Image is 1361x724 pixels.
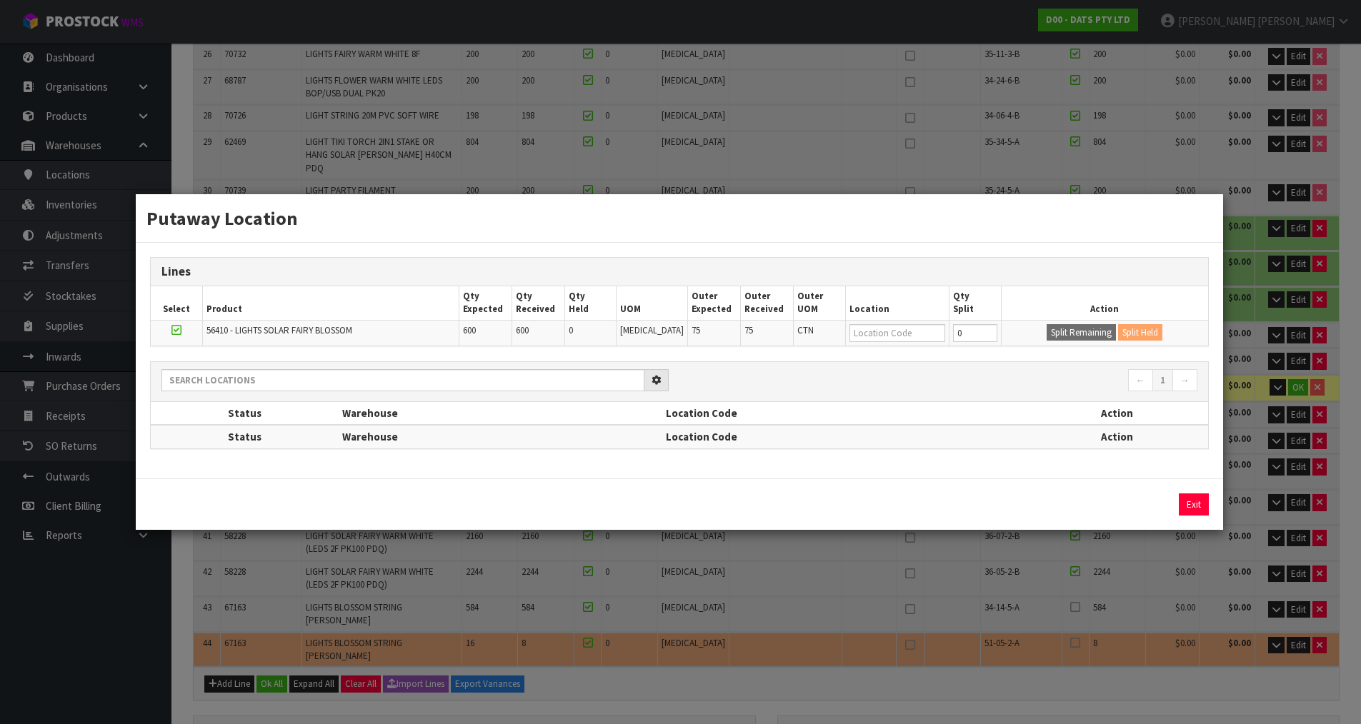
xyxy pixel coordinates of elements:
th: Status [151,425,339,448]
span: 75 [692,324,700,336]
th: Location Code [662,425,1026,448]
h3: Lines [161,265,1197,278]
a: → [1172,369,1197,392]
th: Qty Split [949,286,1001,320]
input: Qty Putaway [953,324,997,342]
span: 56410 - LIGHTS SOLAR FAIRY BLOSSOM [206,324,352,336]
th: Warehouse [339,425,629,448]
th: Qty Expected [459,286,512,320]
th: Outer Expected [688,286,741,320]
span: 600 [516,324,529,336]
nav: Page navigation [690,369,1197,394]
h3: Putaway Location [146,205,1212,231]
th: Outer UOM [793,286,845,320]
th: Status [151,402,339,425]
th: Product [203,286,459,320]
th: Warehouse [339,402,629,425]
th: Location Code [662,402,1026,425]
th: Qty Received [512,286,564,320]
th: Action [1026,402,1207,425]
th: Select [151,286,203,320]
input: Search locations [161,369,644,391]
th: Action [1026,425,1207,448]
th: Qty Held [564,286,617,320]
button: Split Remaining [1047,324,1116,341]
span: [MEDICAL_DATA] [620,324,684,336]
span: 75 [744,324,753,336]
th: Outer Received [741,286,794,320]
span: CTN [797,324,814,336]
span: 600 [463,324,476,336]
a: ← [1128,369,1153,392]
th: Action [1001,286,1207,320]
a: 1 [1152,369,1173,392]
button: Split Held [1118,324,1162,341]
th: Location [845,286,949,320]
th: UOM [617,286,688,320]
button: Exit [1179,493,1209,516]
span: 0 [569,324,573,336]
input: Location Code [849,324,945,342]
